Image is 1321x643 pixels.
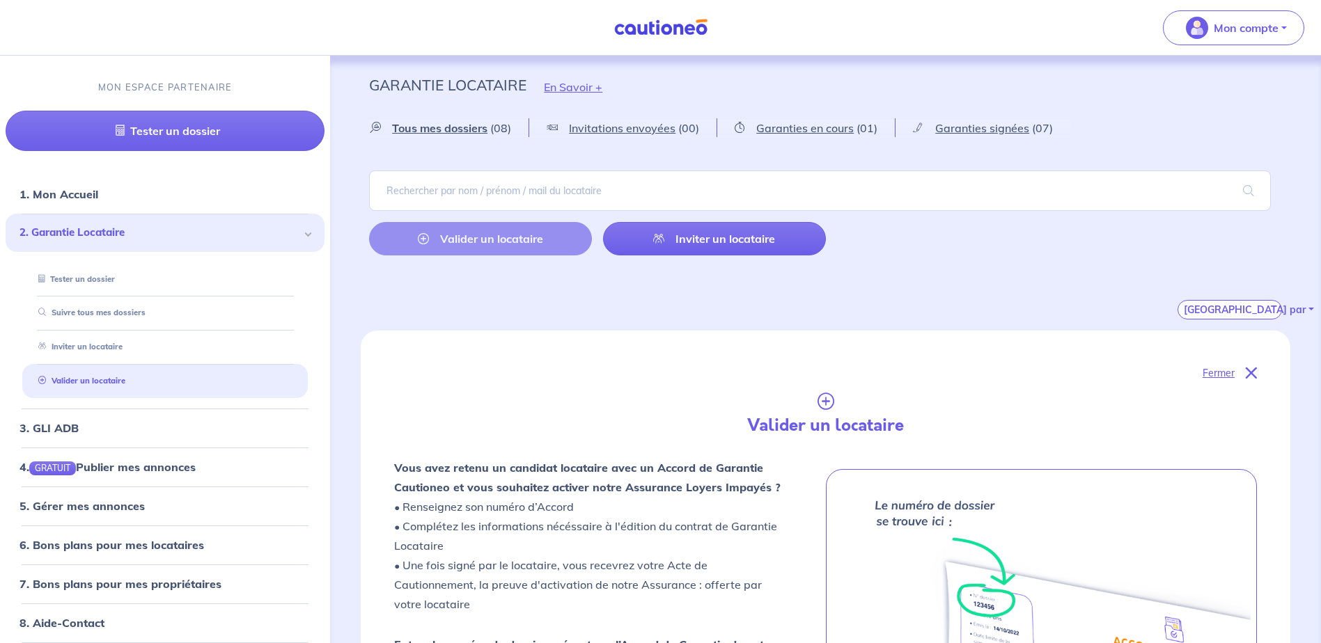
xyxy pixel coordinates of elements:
p: Garantie Locataire [369,72,526,97]
a: Inviter un locataire [603,222,826,255]
span: Invitations envoyées [569,121,675,135]
span: (01) [857,121,877,135]
input: Rechercher par nom / prénom / mail du locataire [369,170,1271,211]
a: 8. Aide-Contact [19,616,104,630]
span: Garanties en cours [756,121,854,135]
a: Invitations envoyées(00) [529,119,717,137]
a: 7. Bons plans pour mes propriétaires [19,577,221,591]
div: 7. Bons plans pour mes propriétaires [6,570,325,598]
a: Garanties en cours(01) [717,119,895,137]
div: 8. Aide-Contact [6,609,325,637]
p: • Renseignez son numéro d’Accord • Complétez les informations nécéssaire à l'édition du contrat d... [394,458,786,614]
div: 2. Garantie Locataire [6,214,325,253]
img: illu_account_valid_menu.svg [1186,17,1208,39]
button: [GEOGRAPHIC_DATA] par [1178,300,1282,319]
button: En Savoir + [526,67,620,107]
div: 1. Mon Accueil [6,181,325,209]
a: Tester un dossier [6,111,325,152]
div: 3. GLI ADB [6,414,325,442]
h4: Valider un locataire [606,415,1045,436]
a: 3. GLI ADB [19,421,79,435]
a: 1. Mon Accueil [19,188,98,202]
p: MON ESPACE PARTENAIRE [98,81,233,94]
span: search [1226,171,1271,210]
button: illu_account_valid_menu.svgMon compte [1163,10,1304,45]
span: Garanties signées [935,121,1029,135]
div: 6. Bons plans pour mes locataires [6,531,325,559]
span: Tous mes dossiers [392,121,487,135]
div: 4.GRATUITPublier mes annonces [6,453,325,481]
div: Suivre tous mes dossiers [22,302,308,325]
a: Tous mes dossiers(08) [369,119,529,137]
div: Inviter un locataire [22,336,308,359]
div: Tester un dossier [22,268,308,291]
span: (08) [490,121,511,135]
a: 4.GRATUITPublier mes annonces [19,460,196,474]
a: 5. Gérer mes annonces [19,499,145,513]
p: Mon compte [1214,19,1279,36]
span: (07) [1032,121,1053,135]
span: 2. Garantie Locataire [19,225,300,241]
span: (00) [678,121,699,135]
a: Tester un dossier [33,274,115,284]
a: Suivre tous mes dossiers [33,308,146,318]
img: Cautioneo [609,19,713,36]
strong: Vous avez retenu un candidat locataire avec un Accord de Garantie Cautioneo et vous souhaitez act... [394,461,781,494]
a: 6. Bons plans pour mes locataires [19,538,204,552]
a: Valider un locataire [33,376,125,386]
div: Valider un locataire [22,370,308,392]
div: 5. Gérer mes annonces [6,492,325,520]
a: Garanties signées(07) [896,119,1070,137]
p: Fermer [1203,364,1235,382]
a: Inviter un locataire [33,342,123,352]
